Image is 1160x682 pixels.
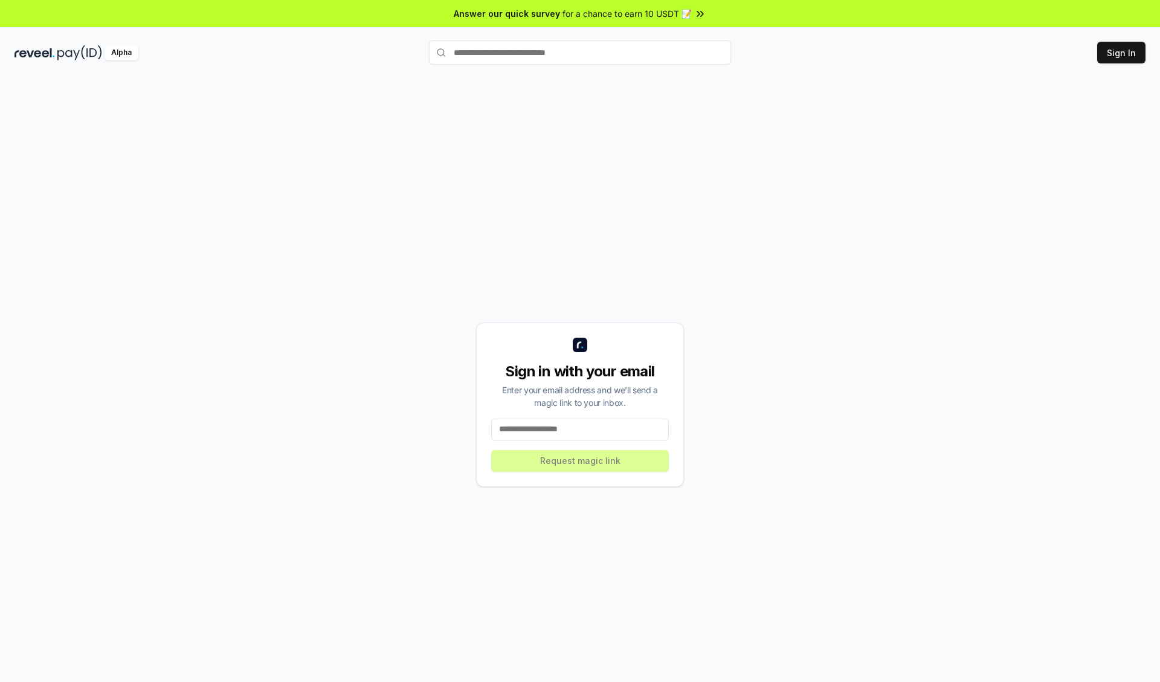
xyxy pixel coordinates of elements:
img: reveel_dark [14,45,55,60]
div: Sign in with your email [491,362,669,381]
img: pay_id [57,45,102,60]
div: Alpha [105,45,138,60]
img: logo_small [573,338,587,352]
div: Enter your email address and we’ll send a magic link to your inbox. [491,384,669,409]
button: Sign In [1097,42,1145,63]
span: for a chance to earn 10 USDT 📝 [562,7,692,20]
span: Answer our quick survey [454,7,560,20]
